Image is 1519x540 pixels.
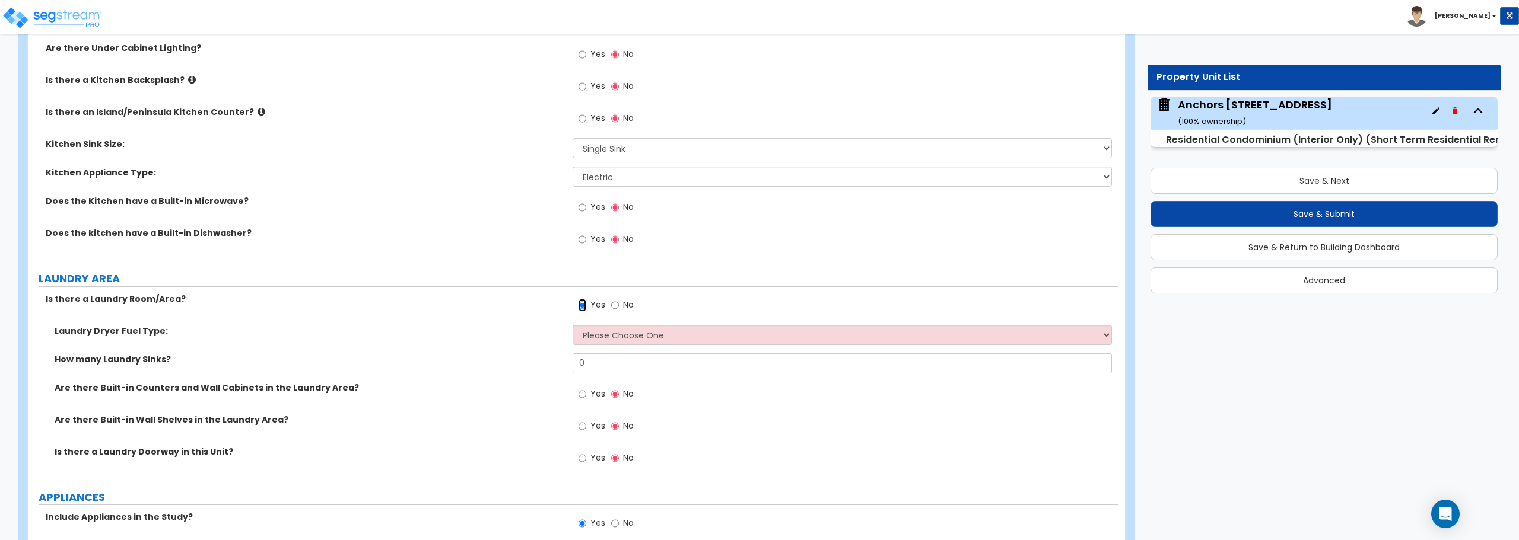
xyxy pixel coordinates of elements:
[623,452,634,464] span: No
[611,233,619,246] input: No
[55,382,564,394] label: Are there Built-in Counters and Wall Cabinets in the Laundry Area?
[579,112,586,125] input: Yes
[623,299,634,311] span: No
[611,452,619,465] input: No
[611,388,619,401] input: No
[1156,71,1492,84] div: Property Unit List
[579,452,586,465] input: Yes
[590,299,605,311] span: Yes
[1151,234,1498,260] button: Save & Return to Building Dashboard
[46,195,564,207] label: Does the Kitchen have a Built-in Microwave?
[1151,201,1498,227] button: Save & Submit
[579,299,586,312] input: Yes
[55,353,564,365] label: How many Laundry Sinks?
[590,233,605,245] span: Yes
[590,48,605,60] span: Yes
[611,80,619,93] input: No
[579,233,586,246] input: Yes
[46,74,564,86] label: Is there a Kitchen Backsplash?
[579,80,586,93] input: Yes
[1406,6,1427,27] img: avatar.png
[2,6,103,30] img: logo_pro_r.png
[623,388,634,400] span: No
[55,414,564,426] label: Are there Built-in Wall Shelves in the Laundry Area?
[46,42,564,54] label: Are there Under Cabinet Lighting?
[46,167,564,178] label: Kitchen Appliance Type:
[611,299,619,312] input: No
[1431,500,1460,528] div: Open Intercom Messenger
[590,420,605,432] span: Yes
[623,80,634,92] span: No
[39,490,1118,505] label: APPLIANCES
[590,452,605,464] span: Yes
[46,227,564,239] label: Does the kitchen have a Built-in Dishwasher?
[46,138,564,150] label: Kitchen Sink Size:
[590,388,605,400] span: Yes
[611,420,619,433] input: No
[590,517,605,529] span: Yes
[623,517,634,529] span: No
[1156,97,1332,127] span: Anchors Pt Lane Unit 478
[579,517,586,530] input: Yes
[1178,116,1246,127] small: ( 100 % ownership)
[46,511,564,523] label: Include Appliances in the Study?
[611,48,619,61] input: No
[623,112,634,124] span: No
[46,106,564,118] label: Is there an Island/Peninsula Kitchen Counter?
[579,48,586,61] input: Yes
[579,420,586,433] input: Yes
[258,107,265,116] i: click for more info!
[1178,97,1332,127] div: Anchors [STREET_ADDRESS]
[1435,11,1491,20] b: [PERSON_NAME]
[623,233,634,245] span: No
[188,75,196,84] i: click for more info!
[1151,267,1498,293] button: Advanced
[1166,133,1519,146] small: Residential Condominium (Interior Only) (Short Term Residential Rental)
[1151,168,1498,194] button: Save & Next
[611,517,619,530] input: No
[611,201,619,214] input: No
[579,201,586,214] input: Yes
[55,325,564,337] label: Laundry Dryer Fuel Type:
[46,293,564,305] label: Is there a Laundry Room/Area?
[590,112,605,124] span: Yes
[590,201,605,213] span: Yes
[611,112,619,125] input: No
[1156,97,1172,113] img: building.svg
[590,80,605,92] span: Yes
[579,388,586,401] input: Yes
[39,271,1118,286] label: LAUNDRY AREA
[623,48,634,60] span: No
[623,420,634,432] span: No
[623,201,634,213] span: No
[55,446,564,458] label: Is there a Laundry Doorway in this Unit?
